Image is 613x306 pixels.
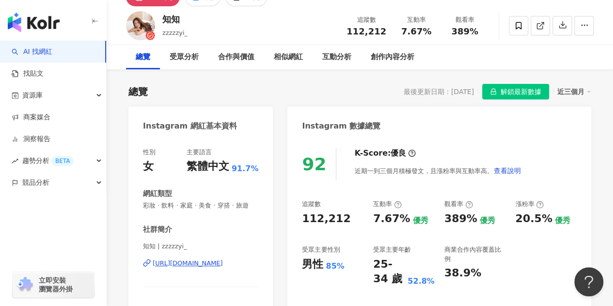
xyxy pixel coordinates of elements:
[302,211,350,226] div: 112,212
[232,163,259,174] span: 91.7%
[8,13,60,32] img: logo
[187,148,212,157] div: 主要語言
[143,148,156,157] div: 性別
[162,29,188,36] span: zzzzzyi_
[346,26,386,36] span: 112,212
[398,15,435,25] div: 互動率
[444,266,481,281] div: 38.9%
[153,259,223,268] div: [URL][DOMAIN_NAME]
[302,200,321,209] div: 追蹤數
[354,161,521,180] div: 近期一到三個月積極發文，且漲粉率與互動率高。
[404,88,474,96] div: 最後更新日期：[DATE]
[480,215,495,226] div: 優秀
[136,51,150,63] div: 總覽
[162,13,188,25] div: 知知
[143,259,258,268] a: [URL][DOMAIN_NAME]
[22,84,43,106] span: 資源庫
[451,27,478,36] span: 389%
[12,47,52,57] a: searchAI 找網紅
[574,267,603,296] iframe: Help Scout Beacon - Open
[13,272,94,298] a: chrome extension立即安裝 瀏覽器外掛
[373,211,410,226] div: 7.67%
[322,51,351,63] div: 互動分析
[143,159,154,174] div: 女
[187,159,229,174] div: 繁體中文
[302,154,326,174] div: 92
[302,121,380,131] div: Instagram 數據總覽
[373,257,405,287] div: 25-34 歲
[373,200,402,209] div: 互動率
[170,51,199,63] div: 受眾分析
[555,215,570,226] div: 優秀
[12,158,18,164] span: rise
[143,242,258,251] span: 知知 | zzzzzyi_
[391,148,406,159] div: 優良
[490,88,497,95] span: lock
[143,225,172,235] div: 社群簡介
[482,84,549,99] button: 解鎖最新數據
[444,211,477,226] div: 389%
[371,51,414,63] div: 創作內容分析
[143,189,172,199] div: 網紅類型
[302,245,340,254] div: 受眾主要性別
[12,69,44,79] a: 找貼文
[446,15,483,25] div: 觀看率
[557,85,591,98] div: 近三個月
[302,257,323,272] div: 男性
[12,134,50,144] a: 洞察報告
[493,167,520,175] span: 查看說明
[126,11,155,40] img: KOL Avatar
[16,277,34,292] img: chrome extension
[354,148,416,159] div: K-Score :
[412,215,428,226] div: 優秀
[444,245,506,263] div: 商業合作內容覆蓋比例
[326,261,344,272] div: 85%
[515,200,544,209] div: 漲粉率
[408,276,435,287] div: 52.8%
[51,156,74,166] div: BETA
[401,27,431,36] span: 7.67%
[22,172,49,193] span: 競品分析
[444,200,473,209] div: 觀看率
[346,15,386,25] div: 追蹤數
[12,113,50,122] a: 商案媒合
[128,85,148,98] div: 總覽
[373,245,411,254] div: 受眾主要年齡
[515,211,552,226] div: 20.5%
[143,121,237,131] div: Instagram 網紅基本資料
[143,201,258,210] span: 彩妝 · 飲料 · 家庭 · 美食 · 穿搭 · 旅遊
[274,51,303,63] div: 相似網紅
[39,276,73,293] span: 立即安裝 瀏覽器外掛
[501,84,541,100] span: 解鎖最新數據
[22,150,74,172] span: 趨勢分析
[218,51,254,63] div: 合作與價值
[493,161,521,180] button: 查看說明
